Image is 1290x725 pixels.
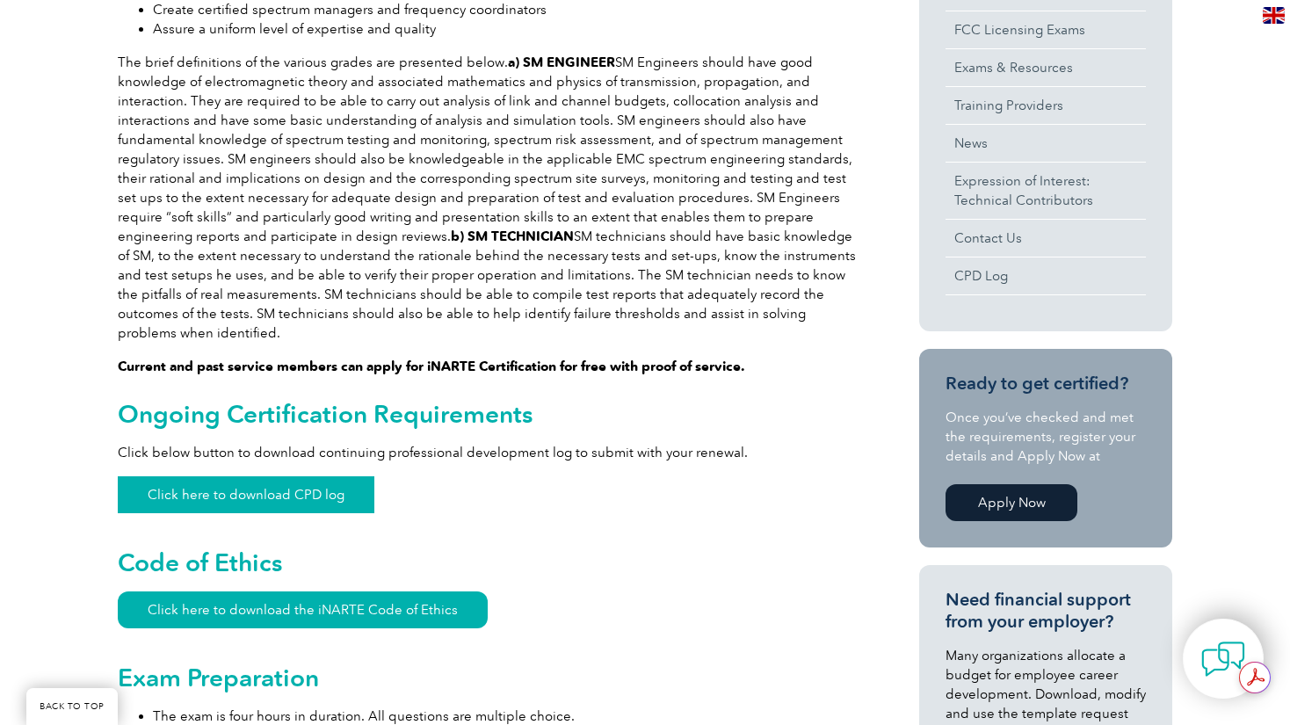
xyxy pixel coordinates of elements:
a: Exams & Resources [946,49,1146,86]
li: Assure a uniform level of expertise and quality [153,19,856,39]
a: Training Providers [946,87,1146,124]
a: BACK TO TOP [26,688,118,725]
a: Click here to download the iNARTE Code of Ethics [118,591,488,628]
a: News [946,125,1146,162]
a: Apply Now [946,484,1077,521]
a: CPD Log [946,257,1146,294]
strong: b) SM TECHNICIAN [451,228,574,244]
h2: Exam Preparation [118,663,856,692]
strong: Current and past service members can apply for iNARTE Certification for free with proof of service. [118,359,745,374]
h2: Ongoing Certification Requirements [118,400,856,428]
a: FCC Licensing Exams [946,11,1146,48]
a: Expression of Interest:Technical Contributors [946,163,1146,219]
img: en [1263,7,1285,24]
a: Click here to download CPD log [118,476,374,513]
strong: a) SM ENGINEER [508,54,615,70]
p: Once you’ve checked and met the requirements, register your details and Apply Now at [946,408,1146,466]
h3: Ready to get certified? [946,373,1146,395]
h3: Need financial support from your employer? [946,589,1146,633]
img: contact-chat.png [1201,637,1245,681]
a: Contact Us [946,220,1146,257]
p: Click below button to download continuing professional development log to submit with your renewal. [118,443,856,462]
p: The brief definitions of the various grades are presented below. SM Engineers should have good kn... [118,53,856,343]
h2: Code of Ethics [118,548,856,576]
